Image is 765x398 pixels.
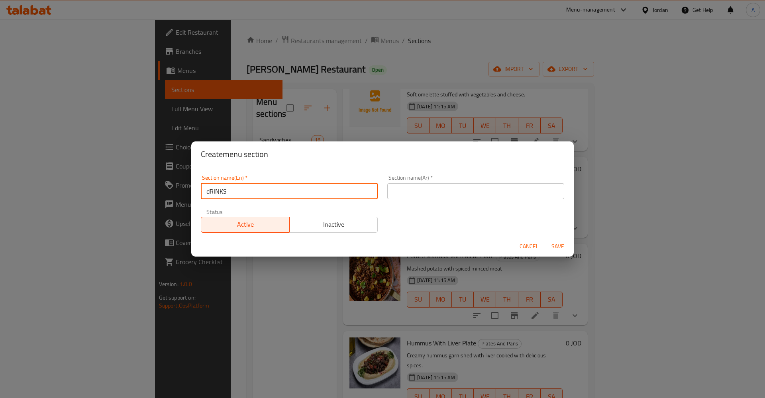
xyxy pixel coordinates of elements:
span: Active [204,219,286,230]
button: Inactive [289,217,378,233]
button: Save [545,239,571,254]
input: Please enter section name(en) [201,183,378,199]
button: Cancel [516,239,542,254]
span: Inactive [293,219,375,230]
span: Save [548,241,567,251]
span: Cancel [520,241,539,251]
input: Please enter section name(ar) [387,183,564,199]
h2: Create menu section [201,148,564,161]
button: Active [201,217,290,233]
